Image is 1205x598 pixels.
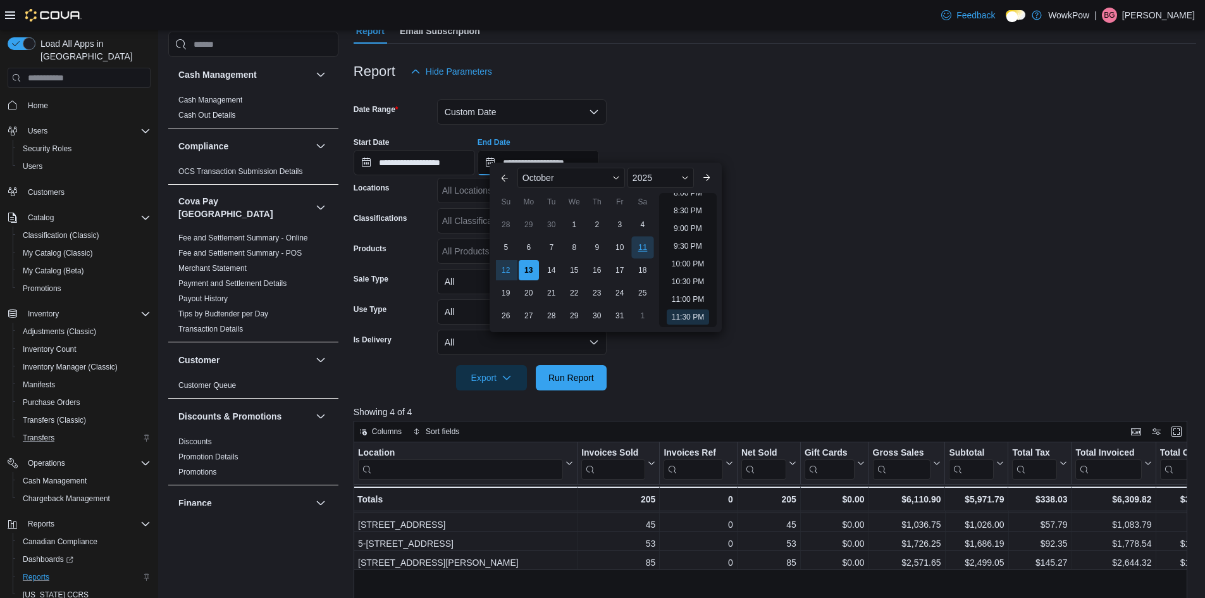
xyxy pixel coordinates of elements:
div: Invoices Ref [664,447,722,459]
p: Showing 4 of 4 [354,406,1196,418]
span: Promotions [23,283,61,294]
span: Transfers (Classic) [23,415,86,425]
button: Canadian Compliance [13,533,156,551]
span: Classification (Classic) [23,230,99,240]
div: Invoices Sold [581,447,645,459]
a: Transfers (Classic) [18,413,91,428]
h3: Discounts & Promotions [178,410,281,423]
span: Dashboards [18,552,151,567]
span: Run Report [548,371,594,384]
button: Cova Pay [GEOGRAPHIC_DATA] [178,195,311,220]
span: Inventory Count [18,342,151,357]
a: Manifests [18,377,60,392]
div: day-10 [610,237,630,258]
div: Cash Management [168,92,338,128]
div: day-29 [564,306,584,326]
span: Reports [28,519,54,529]
div: day-5 [496,237,516,258]
div: 0 [664,517,732,532]
button: Catalog [3,209,156,227]
div: Compliance [168,164,338,184]
div: $0.00 [805,492,865,507]
span: Reports [23,572,49,582]
div: Subtotal [949,447,994,459]
button: Customers [3,183,156,201]
button: Finance [178,497,311,509]
button: All [437,330,607,355]
div: Location [358,447,563,459]
div: Net Sold [741,447,786,480]
div: day-18 [633,260,653,280]
div: day-20 [519,283,539,303]
button: Transfers [13,429,156,447]
div: Cova Pay [GEOGRAPHIC_DATA] [168,230,338,342]
div: Button. Open the month selector. October is currently selected. [517,168,625,188]
span: Promotion Details [178,452,238,462]
span: Home [28,101,48,111]
label: End Date [478,137,510,147]
span: Catalog [23,210,151,225]
button: Display options [1149,424,1164,439]
a: Inventory Count [18,342,82,357]
h3: Cash Management [178,68,257,81]
button: Hide Parameters [405,59,497,84]
a: Cash Out Details [178,111,236,120]
div: day-16 [587,260,607,280]
img: Cova [25,9,82,22]
div: Net Sold [741,447,786,459]
a: My Catalog (Classic) [18,246,98,261]
div: day-19 [496,283,516,303]
div: Subtotal [949,447,994,480]
span: Customers [23,184,151,200]
a: Users [18,159,47,174]
button: Discounts & Promotions [313,409,328,424]
label: Date Range [354,104,399,115]
span: Chargeback Management [23,494,110,504]
div: Total Invoiced [1075,447,1141,459]
div: day-25 [633,283,653,303]
span: Merchant Statement [178,263,247,273]
a: Promotions [178,468,217,477]
button: Customer [313,352,328,368]
a: Promotion Details [178,452,238,461]
button: My Catalog (Beta) [13,262,156,280]
div: Su [496,192,516,212]
li: 11:00 PM [667,292,709,307]
div: $5,971.79 [949,492,1004,507]
span: Users [23,161,42,171]
span: Adjustments (Classic) [18,324,151,339]
button: All [437,299,607,325]
button: Customer [178,354,311,366]
button: Cash Management [13,472,156,490]
div: day-13 [519,260,539,280]
span: Purchase Orders [18,395,151,410]
button: Previous Month [495,168,515,188]
span: October [522,173,554,183]
label: Use Type [354,304,386,315]
div: day-6 [519,237,539,258]
label: Locations [354,183,390,193]
p: WowkPow [1048,8,1089,23]
span: Cash Out Details [178,110,236,120]
button: Subtotal [949,447,1004,480]
button: Invoices Sold [581,447,655,480]
button: Discounts & Promotions [178,410,311,423]
a: Purchase Orders [18,395,85,410]
div: Discounts & Promotions [168,434,338,485]
h3: Compliance [178,140,228,153]
button: Compliance [178,140,311,153]
div: 205 [581,492,655,507]
span: Classification (Classic) [18,228,151,243]
button: Inventory [3,305,156,323]
li: 9:30 PM [669,239,707,254]
a: Promotions [18,281,66,296]
span: Transfers [23,433,54,443]
span: BG [1104,8,1115,23]
button: Net Sold [741,447,796,480]
button: Total Tax [1012,447,1067,480]
button: Manifests [13,376,156,394]
a: Reports [18,570,54,585]
span: Security Roles [23,144,71,154]
span: Feedback [956,9,995,22]
button: Users [23,123,53,139]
